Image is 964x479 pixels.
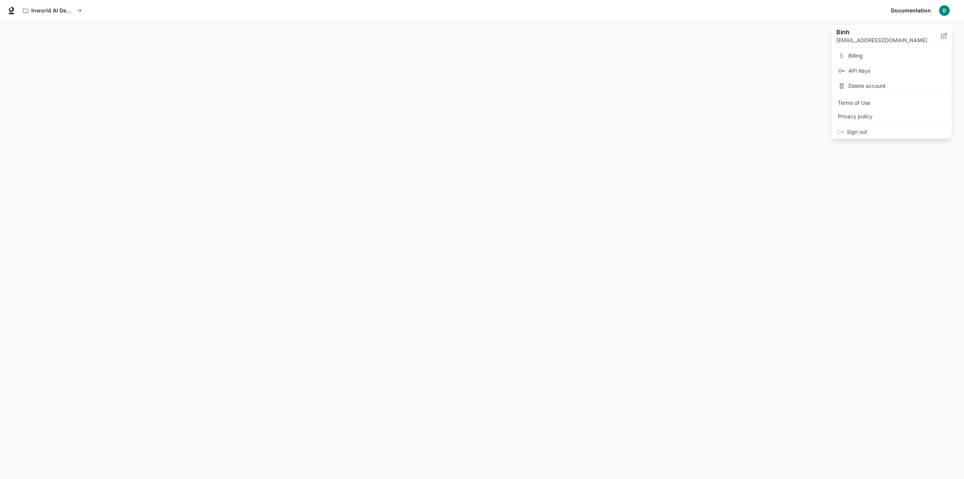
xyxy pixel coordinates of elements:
p: Binh [836,28,929,37]
span: Privacy policy [838,113,946,120]
a: Terms of Use [833,96,950,110]
div: Delete account [833,79,950,93]
a: Billing [833,49,950,63]
div: Binh[EMAIL_ADDRESS][DOMAIN_NAME] [832,24,952,47]
p: [EMAIL_ADDRESS][DOMAIN_NAME] [836,37,941,44]
div: Sign out [832,125,952,139]
a: Privacy policy [833,110,950,123]
span: Delete account [848,82,946,90]
span: Billing [848,52,946,60]
span: API Keys [848,67,946,75]
span: Terms of Use [838,99,946,107]
span: Sign out [847,128,946,136]
a: API Keys [833,64,950,78]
